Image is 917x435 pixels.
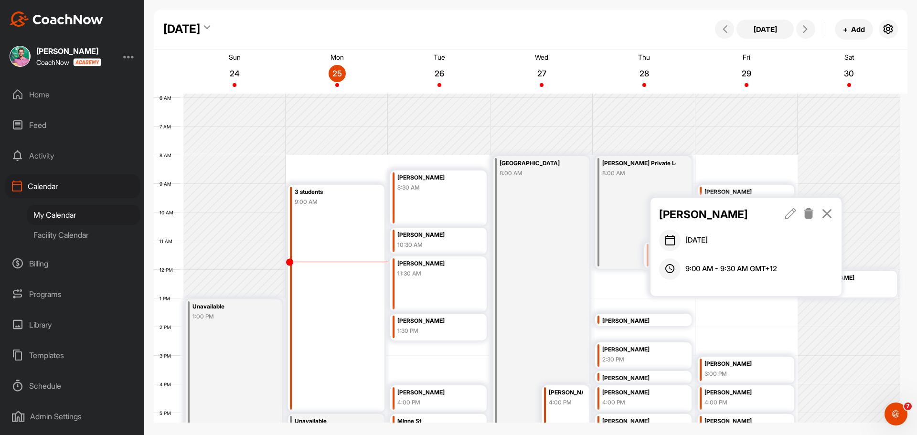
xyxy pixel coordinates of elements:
p: 24 [226,69,243,78]
a: August 28, 2025 [593,50,695,94]
div: 4:00 PM [397,398,471,407]
div: [PERSON_NAME] Private Lesson [602,158,676,169]
div: 11 AM [154,238,182,244]
div: [DATE] [163,21,200,38]
div: [PERSON_NAME] [397,258,471,269]
a: August 29, 2025 [695,50,798,94]
div: Calendar [5,174,140,198]
div: 1 PM [154,296,180,301]
div: [PERSON_NAME] [704,359,778,370]
div: [PERSON_NAME] [602,416,676,427]
div: 2:30 PM [602,355,676,364]
textarea: Message… [8,293,183,309]
div: 11:30 AM [397,269,471,278]
a: August 25, 2025 [286,50,388,94]
div: [PERSON_NAME] [602,373,676,384]
div: Looking into this for you right now! [15,112,133,122]
div: Close [168,4,185,21]
div: Schedule [5,374,140,398]
div: joined the conversation [41,72,163,81]
div: [PERSON_NAME] [602,387,676,398]
div: Programs [5,282,140,306]
p: 28 [636,69,653,78]
div: Update! [PERSON_NAME] should be able to book with no issue now. [15,256,149,275]
div: [GEOGRAPHIC_DATA] [500,158,573,169]
div: 8:00 AM [602,169,676,178]
div: Feed [5,113,140,137]
div: Hi [PERSON_NAME],Looking into this for you right now! [8,92,140,127]
p: Mon [331,53,344,61]
div: Amanda says… [8,70,183,92]
p: 27 [533,69,550,78]
p: Sun [229,53,241,61]
div: Activity [5,144,140,168]
div: Unavailable [192,301,266,312]
p: The team can also help [46,12,119,21]
h1: Operator [46,5,80,12]
div: 1:00 PM [192,312,266,321]
div: Library [5,313,140,337]
iframe: Intercom live chat [885,403,907,425]
p: [PERSON_NAME] [659,206,767,223]
div: Templates [5,343,140,367]
div: 9 AM [154,181,181,187]
div: My Calendar [27,205,140,225]
button: Send a message… [164,309,179,324]
p: 26 [431,69,448,78]
div: 3 PM [154,353,181,359]
p: Sat [844,53,854,61]
span: 9:00 AM - 9:30 AM GMT+12 [685,264,777,275]
button: [DATE] [736,20,794,39]
p: Tue [434,53,445,61]
div: [PERSON_NAME] [397,316,471,327]
div: 4 PM [154,382,181,387]
img: CoachNow acadmey [73,58,101,66]
div: [DATE] [8,237,183,250]
div: 9:00 AM [295,198,368,206]
div: [PERSON_NAME] [397,387,471,398]
img: square_b9766a750916adaee4143e2b92a72f2b.jpg [10,46,31,67]
div: Operator says… [8,288,183,319]
button: Gif picker [30,313,38,320]
div: I made a work ticket for the issue still impacting [PERSON_NAME]. [8,200,157,230]
div: Help [PERSON_NAME] understand how they’re doing: [8,288,157,318]
div: 10:30 AM [397,241,471,249]
div: [PERSON_NAME] [807,273,881,284]
div: 8 AM [154,152,181,158]
div: 3:00 PM [704,370,778,378]
a: August 27, 2025 [490,50,593,94]
div: Home [5,83,140,106]
div: Unavailable [295,416,368,427]
div: 12 PM [154,267,182,273]
div: [PERSON_NAME] [704,387,778,398]
div: [PERSON_NAME] [602,316,676,327]
div: Amanda says… [8,92,183,128]
button: Upload attachment [45,313,53,320]
p: 30 [841,69,858,78]
p: Wed [535,53,548,61]
a: August 26, 2025 [388,50,490,94]
div: 8:00 AM [500,169,573,178]
div: [PERSON_NAME] [36,47,101,55]
div: Amanda says… [8,250,183,288]
div: I made a work ticket for the issue still impacting [PERSON_NAME]. [15,205,149,224]
div: 8:30 AM [397,183,471,192]
p: Thu [638,53,650,61]
div: 4:00 PM [704,398,778,407]
div: Amanda says… [8,128,183,159]
p: Fri [743,53,750,61]
div: [PERSON_NAME] looks good from this account [15,165,149,184]
div: [PERSON_NAME] [704,187,778,198]
div: [PERSON_NAME] [602,344,676,355]
div: 6 AM [154,95,181,101]
div: 1:30 PM [397,327,471,335]
div: [PERSON_NAME] looks good from this account[EMAIL_ADDRESS][DOMAIN_NAME] [8,159,157,199]
img: CoachNow [10,11,103,27]
div: [PERSON_NAME] [397,230,471,241]
div: 2 PM [154,324,181,330]
button: go back [6,4,24,22]
a: August 30, 2025 [798,50,900,94]
a: August 24, 2025 [183,50,286,94]
div: Admin Settings [5,404,140,428]
div: 12:00 PM [807,284,881,292]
